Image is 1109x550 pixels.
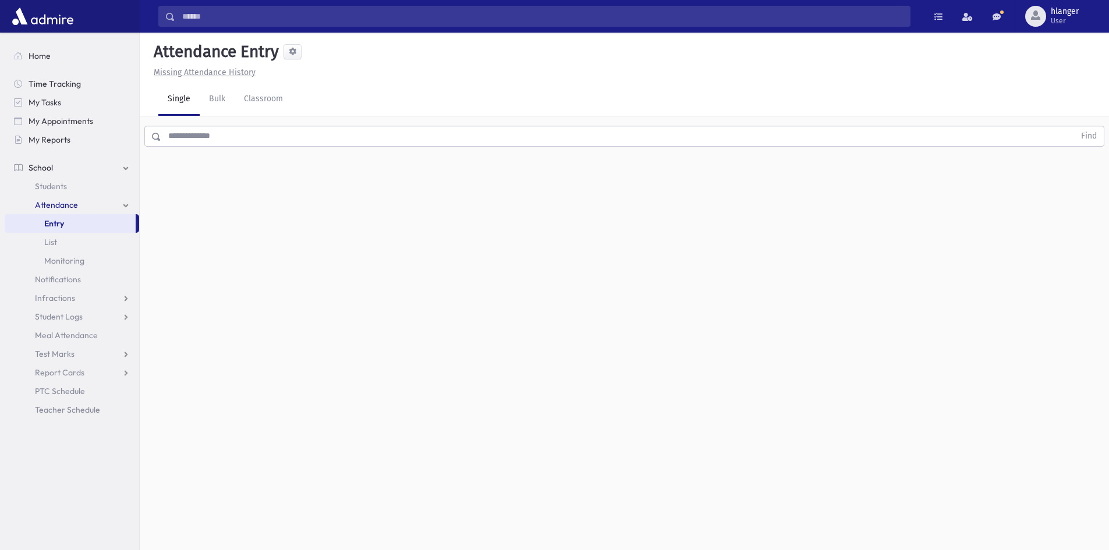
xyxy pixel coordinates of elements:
a: Classroom [235,83,292,116]
a: Meal Attendance [5,326,139,345]
a: Bulk [200,83,235,116]
h5: Attendance Entry [149,42,279,62]
a: Home [5,47,139,65]
span: hlanger [1051,7,1079,16]
a: Student Logs [5,307,139,326]
span: My Reports [29,134,70,145]
span: My Appointments [29,116,93,126]
span: Teacher Schedule [35,404,100,415]
span: Home [29,51,51,61]
a: Test Marks [5,345,139,363]
span: My Tasks [29,97,61,108]
span: Meal Attendance [35,330,98,340]
a: Single [158,83,200,116]
a: Students [5,177,139,196]
span: Student Logs [35,311,83,322]
button: Find [1074,126,1104,146]
span: User [1051,16,1079,26]
span: Students [35,181,67,191]
span: PTC Schedule [35,386,85,396]
span: Monitoring [44,256,84,266]
a: My Appointments [5,112,139,130]
a: Monitoring [5,251,139,270]
span: List [44,237,57,247]
a: Notifications [5,270,139,289]
a: PTC Schedule [5,382,139,400]
a: Report Cards [5,363,139,382]
u: Missing Attendance History [154,68,256,77]
input: Search [175,6,910,27]
a: Attendance [5,196,139,214]
span: School [29,162,53,173]
span: Test Marks [35,349,75,359]
a: Teacher Schedule [5,400,139,419]
span: Infractions [35,293,75,303]
span: Time Tracking [29,79,81,89]
span: Notifications [35,274,81,285]
a: Time Tracking [5,74,139,93]
a: My Reports [5,130,139,149]
a: Entry [5,214,136,233]
a: My Tasks [5,93,139,112]
span: Entry [44,218,64,229]
span: Attendance [35,200,78,210]
a: Infractions [5,289,139,307]
a: Missing Attendance History [149,68,256,77]
span: Report Cards [35,367,84,378]
img: AdmirePro [9,5,76,28]
a: List [5,233,139,251]
a: School [5,158,139,177]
